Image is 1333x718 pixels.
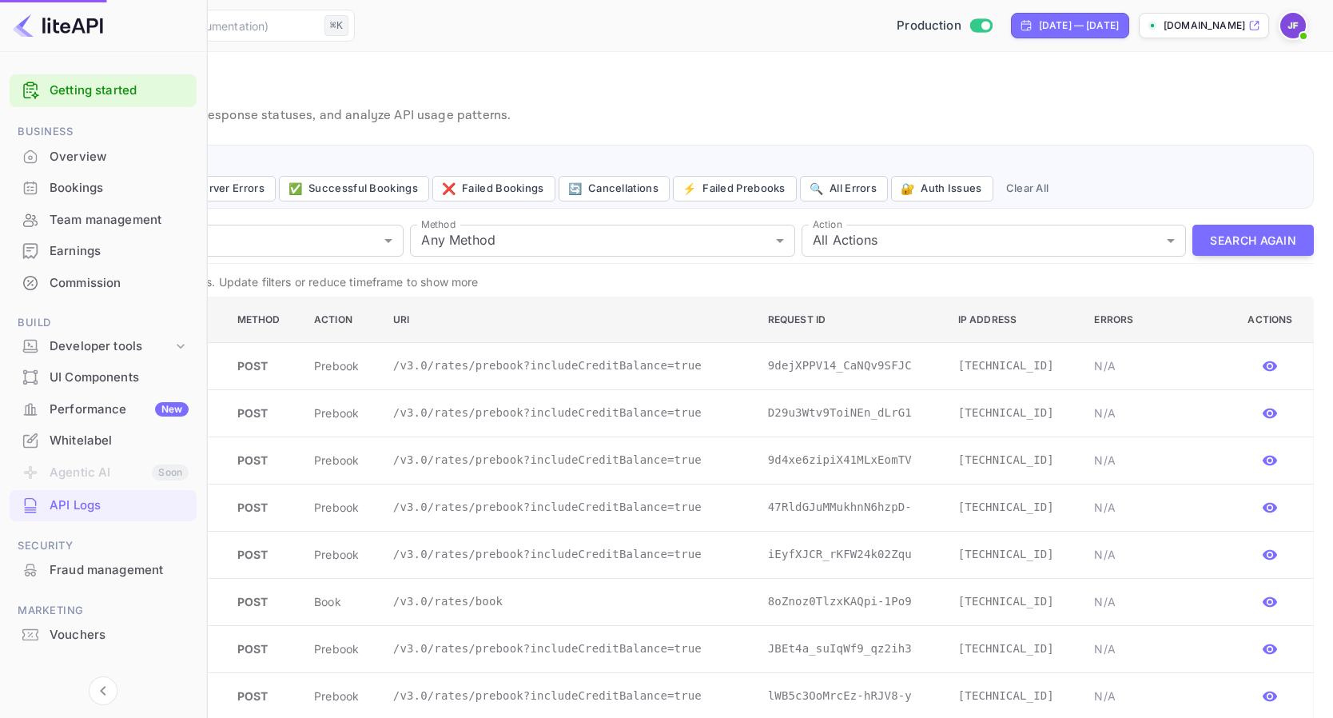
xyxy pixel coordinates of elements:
p: [TECHNICAL_ID] [958,688,1069,704]
p: /v3.0/rates/prebook?includeCreditBalance=true [393,546,742,563]
div: Overview [50,148,189,166]
button: Collapse navigation [89,676,117,705]
p: /v3.0/rates/prebook?includeCreditBalance=true [393,640,742,657]
div: Bookings [10,173,197,204]
p: [TECHNICAL_ID] [958,546,1069,563]
p: D29u3Wtv9ToiNEn_dLrG1 [768,405,933,421]
button: ❌Failed Bookings [432,176,555,201]
p: [TECHNICAL_ID] [958,405,1069,421]
span: Production [897,17,961,35]
th: Request ID [755,297,945,342]
div: Commission [10,268,197,299]
button: ⚡Failed Prebooks [673,176,797,201]
th: Actions [1231,297,1314,342]
span: 🔐 [901,179,914,198]
div: Fraud management [50,561,189,580]
div: API Logs [10,490,197,521]
th: Action [301,297,380,342]
p: N/A [1094,405,1217,421]
div: [DATE] — [DATE] [1039,18,1119,33]
button: 🔍All Errors [800,176,888,201]
p: N/A [1094,357,1217,374]
p: [DOMAIN_NAME] [1164,18,1245,33]
div: Any Status [19,225,404,257]
span: Security [10,537,197,555]
p: 8oZnoz0TlzxKAQpi-1Po9 [768,593,933,610]
div: PerformanceNew [10,394,197,425]
p: [TECHNICAL_ID] [958,357,1069,374]
div: UI Components [50,369,189,387]
a: Fraud management [10,555,197,584]
span: ⚡ [682,179,696,198]
th: IP Address [945,297,1082,342]
a: Bookings [10,173,197,202]
p: Monitor API request logs, track response statuses, and analyze API usage patterns. [19,106,1314,126]
div: Switch to Sandbox mode [890,17,998,35]
div: Getting started [10,74,197,107]
h6: Quick Filters [26,152,1307,170]
p: N/A [1094,546,1217,563]
button: Search Again [1192,225,1314,256]
button: 🔐Auth Issues [891,176,993,201]
th: Errors [1081,297,1230,342]
p: 9dejXPPV14_CaNQv9SFJC [768,357,933,374]
a: Getting started [50,82,189,100]
p: /v3.0/rates/book [393,593,742,610]
p: POST [237,546,288,563]
p: Showing 50 logs of 500+ log entries. Update filters or reduce timeframe to show more [19,273,1314,290]
button: 🔄Cancellations [559,176,670,201]
button: Clear All [1000,176,1056,201]
p: N/A [1094,640,1217,657]
span: Business [10,123,197,141]
button: ⚠️All Server Errors [150,176,275,201]
p: POST [237,593,288,610]
p: prebook [314,405,368,421]
p: book [314,593,368,610]
p: /v3.0/rates/prebook?includeCreditBalance=true [393,688,742,704]
p: [TECHNICAL_ID] [958,640,1069,657]
label: Method [421,217,456,231]
div: Any Method [410,225,794,257]
div: Bookings [50,179,189,197]
img: Jenny Frimer [1280,13,1306,38]
p: N/A [1094,499,1217,516]
div: Earnings [50,242,189,261]
div: Whitelabel [10,425,197,457]
p: 9d4xe6zipiX41MLxEomTV [768,452,933,469]
p: POST [237,640,288,657]
p: N/A [1094,452,1217,469]
span: ✅ [288,179,302,198]
a: Vouchers [10,620,197,649]
p: [TECHNICAL_ID] [958,499,1069,516]
div: Performance [50,401,189,419]
div: New [155,402,189,417]
div: ⌘K [324,15,348,36]
span: 🔄 [568,179,582,198]
th: URI [380,297,755,342]
p: /v3.0/rates/prebook?includeCreditBalance=true [393,357,742,374]
p: [TECHNICAL_ID] [958,452,1069,469]
a: Team management [10,205,197,234]
a: UI Components [10,362,197,392]
button: ✅Successful Bookings [279,176,429,201]
div: Team management [10,205,197,236]
p: POST [237,405,288,421]
p: N/A [1094,688,1217,704]
span: 🔍 [810,179,823,198]
div: Click to change the date range period [1011,13,1129,38]
span: ❌ [442,179,456,198]
div: Commission [50,274,189,293]
p: /v3.0/rates/prebook?includeCreditBalance=true [393,405,742,421]
span: Marketing [10,602,197,620]
a: Overview [10,142,197,171]
div: API Logs [50,497,189,515]
div: Vouchers [10,620,197,651]
div: Whitelabel [50,432,189,450]
p: [TECHNICAL_ID] [958,593,1069,610]
div: Developer tools [10,333,197,361]
div: Fraud management [10,555,197,586]
div: Overview [10,142,197,173]
p: prebook [314,688,368,704]
p: lWB5c3OoMrcEz-hRJV8-y [768,688,933,704]
a: Whitelabel [10,425,197,455]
